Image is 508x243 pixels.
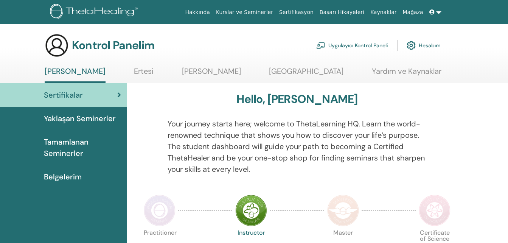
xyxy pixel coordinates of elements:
[269,67,343,81] a: [GEOGRAPHIC_DATA]
[134,67,154,81] a: Ertesi
[236,92,357,106] h3: Hello, [PERSON_NAME]
[399,5,426,19] a: Mağaza
[317,5,367,19] a: Başarı Hikayeleri
[327,195,359,226] img: Master
[372,67,441,81] a: Yardım ve Kaynaklar
[316,37,388,54] a: Uygulayıcı Kontrol Paneli
[44,113,116,124] span: Yaklaşan Seminerler
[144,195,176,226] img: Practitioner
[182,5,213,19] a: Hakkında
[50,4,140,21] img: logo.png
[419,195,451,226] img: Certificate of Science
[407,39,416,52] img: cog.svg
[45,67,106,83] a: [PERSON_NAME]
[44,171,82,182] span: Belgelerim
[407,37,441,54] a: Hesabım
[328,42,388,49] font: Uygulayıcı Kontrol Paneli
[419,42,441,49] font: Hesabım
[235,195,267,226] img: Instructor
[182,67,241,81] a: [PERSON_NAME]
[168,118,426,175] p: Your journey starts here; welcome to ThetaLearning HQ. Learn the world-renowned technique that sh...
[44,136,121,159] span: Tamamlanan Seminerler
[316,42,325,49] img: chalkboard-teacher.svg
[45,33,69,58] img: generic-user-icon.jpg
[367,5,400,19] a: Kaynaklar
[276,5,317,19] a: Sertifikasyon
[72,39,154,52] h3: Kontrol Panelim
[44,89,83,101] span: Sertifikalar
[213,5,276,19] a: Kurslar ve Seminerler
